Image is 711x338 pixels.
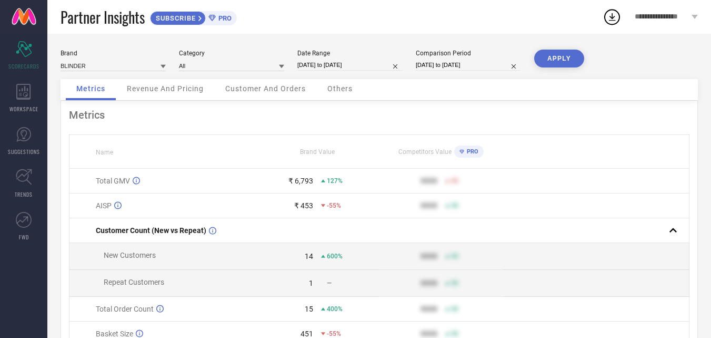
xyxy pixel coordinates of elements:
div: 9999 [420,177,437,185]
div: 9999 [420,279,437,287]
button: APPLY [534,50,584,67]
div: 451 [301,330,313,338]
span: FWD [19,233,29,241]
span: Metrics [76,84,105,93]
span: Basket Size [96,330,133,338]
span: -55% [327,202,341,209]
div: 1 [309,279,313,287]
span: 600% [327,253,343,260]
span: 50 [451,305,458,313]
span: 50 [451,330,458,337]
span: Brand Value [300,148,335,156]
div: 14 [305,252,313,260]
div: ₹ 453 [294,201,313,210]
span: 50 [451,177,458,185]
div: 9999 [420,201,437,210]
span: 50 [451,253,458,260]
div: Date Range [297,50,403,57]
span: 127% [327,177,343,185]
span: New Customers [104,251,156,259]
div: Category [179,50,284,57]
span: AISP [96,201,112,210]
span: Total Order Count [96,305,154,313]
span: Name [96,149,113,156]
div: 9999 [420,252,437,260]
span: Revenue And Pricing [127,84,204,93]
div: 15 [305,305,313,313]
span: WORKSPACE [9,105,38,113]
span: Repeat Customers [104,278,164,286]
span: 400% [327,305,343,313]
span: SUBSCRIBE [151,14,198,22]
span: PRO [216,14,232,22]
span: 50 [451,202,458,209]
input: Select date range [297,60,403,71]
span: Total GMV [96,177,130,185]
span: Customer Count (New vs Repeat) [96,226,206,235]
span: Customer And Orders [225,84,306,93]
span: SUGGESTIONS [8,148,40,156]
div: 9999 [420,330,437,338]
span: TRENDS [15,190,33,198]
div: Comparison Period [416,50,521,57]
div: Metrics [69,109,689,121]
div: ₹ 6,793 [288,177,313,185]
span: Partner Insights [61,6,145,28]
span: Competitors Value [398,148,452,156]
div: 9999 [420,305,437,313]
span: 50 [451,279,458,287]
span: -55% [327,330,341,337]
input: Select comparison period [416,60,521,71]
span: PRO [464,148,478,155]
span: — [327,279,332,287]
div: Open download list [603,7,622,26]
span: Others [327,84,353,93]
span: SCORECARDS [8,62,39,70]
a: SUBSCRIBEPRO [150,8,237,25]
div: Brand [61,50,166,57]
